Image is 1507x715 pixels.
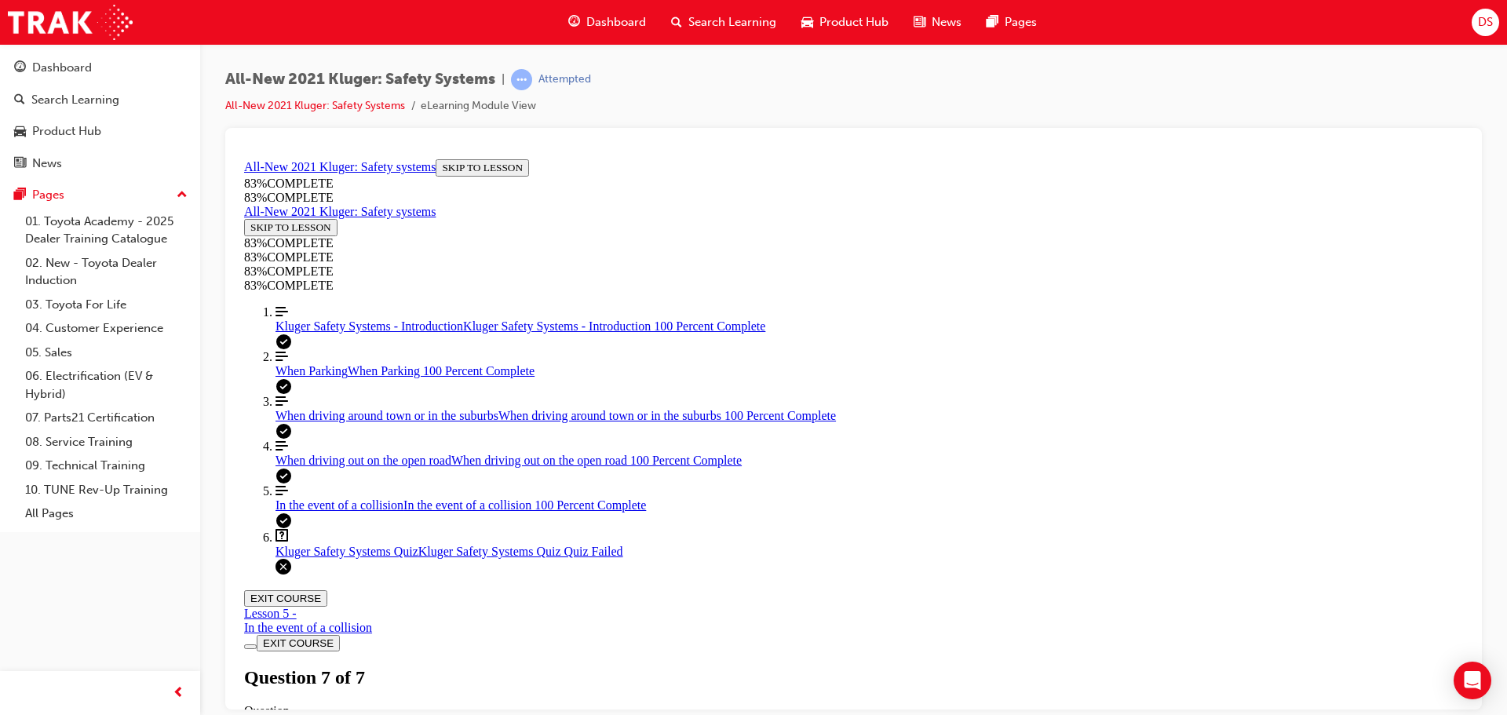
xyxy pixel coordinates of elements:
[38,331,1225,359] a: In the event of a collision 100 Percent Complete
[6,86,194,115] a: Search Learning
[225,166,527,180] span: Kluger Safety Systems - Introduction 100 Percent Complete
[1478,13,1493,31] span: DS
[6,149,194,178] a: News
[6,53,194,82] a: Dashboard
[19,482,102,498] button: EXIT COURSE
[177,185,188,206] span: up-icon
[225,71,495,89] span: All-New 2021 Kluger: Safety Systems
[6,551,1225,565] div: Question
[213,301,504,314] span: When driving out on the open road 100 Percent Complete
[38,376,1225,406] a: Kluger Safety Systems Quiz Quiz Failed
[14,93,25,108] span: search-icon
[688,13,776,31] span: Search Learning
[19,316,194,341] a: 04. Customer Experience
[38,152,1225,181] a: Kluger Safety Systems - Introduction 100 Percent Complete
[6,52,214,111] section: Course Information
[38,406,53,421] svg: Quiz failed
[932,13,961,31] span: News
[38,242,1225,270] a: When driving around town or in the suburbs 100 Percent Complete
[974,6,1049,38] a: pages-iconPages
[6,514,1225,535] h1: Question 7 of 7
[6,97,214,111] div: 83 % COMPLETE
[6,52,198,65] a: All-New 2021 Kluger: Safety systems
[6,117,194,146] a: Product Hub
[19,478,194,502] a: 10. TUNE Rev-Up Training
[6,24,1225,38] div: 83 % COMPLETE
[19,454,194,478] a: 09. Technical Training
[38,392,181,405] span: Kluger Safety Systems Quiz
[19,293,194,317] a: 03. Toyota For Life
[421,97,536,115] li: eLearning Module View
[38,197,1225,225] a: When Parking 100 Percent Complete
[38,166,225,180] span: Kluger Safety Systems - Introduction
[502,71,505,89] span: |
[14,157,26,171] span: news-icon
[38,256,261,269] span: When driving around town or in the suburbs
[568,13,580,32] span: guage-icon
[6,83,214,97] div: 83 % COMPLETE
[181,392,385,405] span: Kluger Safety Systems Quiz Quiz Failed
[14,61,26,75] span: guage-icon
[6,181,194,210] button: Pages
[225,99,405,112] a: All-New 2021 Kluger: Safety Systems
[914,13,925,32] span: news-icon
[6,66,100,83] button: SKIP TO LESSON
[32,59,92,77] div: Dashboard
[38,286,1225,315] a: When driving out on the open road 100 Percent Complete
[987,13,998,32] span: pages-icon
[110,211,297,224] span: When Parking 100 Percent Complete
[6,491,19,496] button: Toggle Course Overview
[31,91,119,109] div: Search Learning
[14,125,26,139] span: car-icon
[659,6,789,38] a: search-iconSearch Learning
[586,13,646,31] span: Dashboard
[8,5,133,40] img: Trak
[19,406,194,430] a: 07. Parts21 Certification
[6,50,194,181] button: DashboardSearch LearningProduct HubNews
[14,188,26,202] span: pages-icon
[32,186,64,204] div: Pages
[6,152,1225,425] nav: Course Outline
[6,437,89,454] button: EXIT COURSE
[556,6,659,38] a: guage-iconDashboard
[166,345,408,359] span: In the event of a collision 100 Percent Complete
[819,13,889,31] span: Product Hub
[38,211,110,224] span: When Parking
[671,13,682,32] span: search-icon
[38,301,213,314] span: When driving out on the open road
[32,122,101,140] div: Product Hub
[261,256,598,269] span: When driving around town or in the suburbs 100 Percent Complete
[19,430,194,454] a: 08. Service Training
[6,454,134,482] a: Lesson 5 - In the event of a collision
[32,155,62,173] div: News
[6,6,1225,52] section: Course Information
[789,6,901,38] a: car-iconProduct Hub
[19,251,194,293] a: 02. New - Toyota Dealer Induction
[19,364,194,406] a: 06. Electrification (EV & Hybrid)
[6,111,1225,126] div: 83 % COMPLETE
[6,6,1225,425] section: Course Overview
[19,502,194,526] a: All Pages
[538,72,591,87] div: Attempted
[19,210,194,251] a: 01. Toyota Academy - 2025 Dealer Training Catalogue
[6,7,198,20] a: All-New 2021 Kluger: Safety systems
[1472,9,1499,36] button: DS
[6,126,1225,140] div: 83 % COMPLETE
[198,6,291,24] button: SKIP TO LESSON
[901,6,974,38] a: news-iconNews
[6,454,134,482] div: Lesson 5 -
[38,345,166,359] span: In the event of a collision
[19,341,194,365] a: 05. Sales
[801,13,813,32] span: car-icon
[1005,13,1037,31] span: Pages
[173,684,184,703] span: prev-icon
[1454,662,1491,699] div: Open Intercom Messenger
[6,38,1225,52] div: 83 % COMPLETE
[6,468,134,482] div: In the event of a collision
[511,69,532,90] span: learningRecordVerb_ATTEMPT-icon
